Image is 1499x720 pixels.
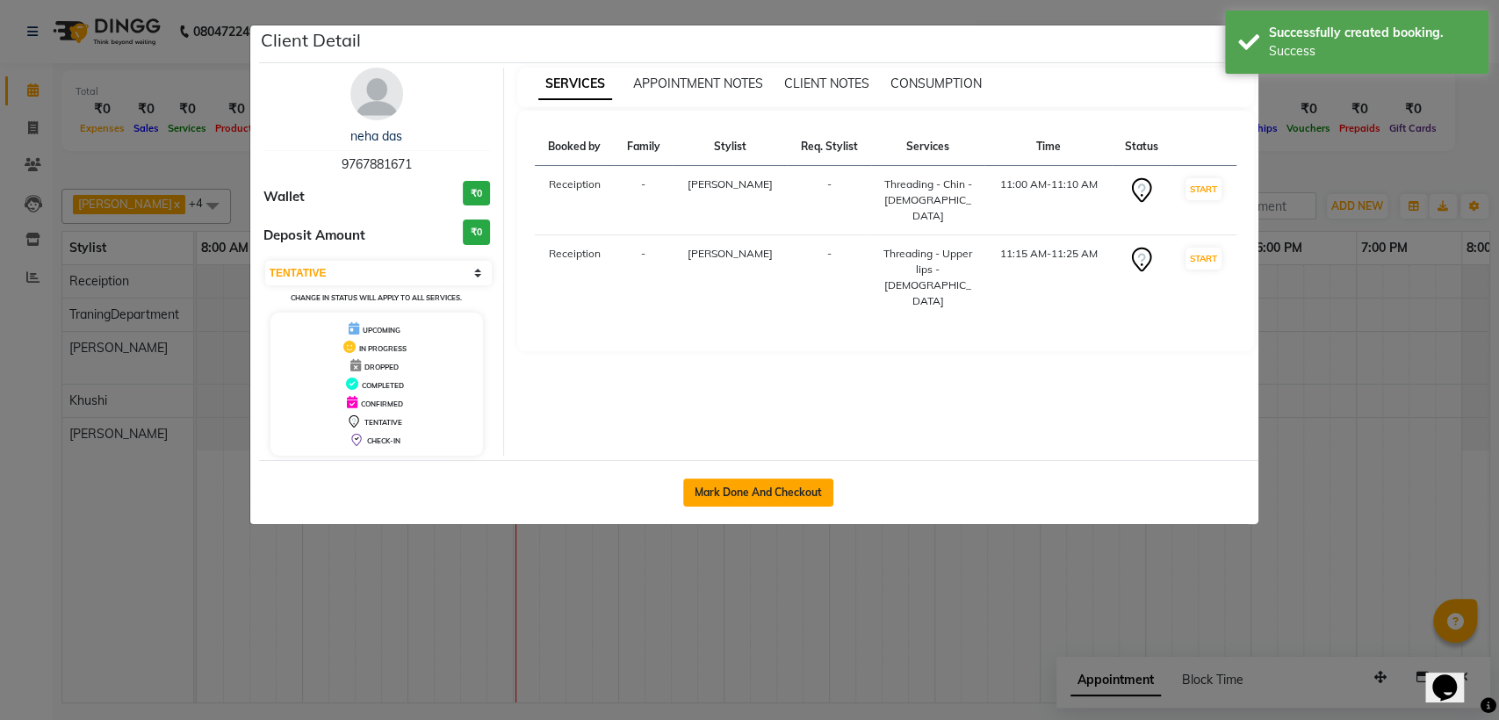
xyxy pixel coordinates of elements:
[984,166,1112,235] td: 11:00 AM-11:10 AM
[1186,248,1222,270] button: START
[361,400,403,408] span: CONFIRMED
[535,128,614,166] th: Booked by
[367,436,400,445] span: CHECK-IN
[342,156,412,172] span: 9767881671
[683,479,833,507] button: Mark Done And Checkout
[350,68,403,120] img: avatar
[263,226,365,246] span: Deposit Amount
[614,128,673,166] th: Family
[463,220,490,245] h3: ₹0
[538,68,612,100] span: SERVICES
[984,235,1112,320] td: 11:15 AM-11:25 AM
[614,166,673,235] td: -
[350,128,402,144] a: neha das
[688,247,773,260] span: [PERSON_NAME]
[673,128,787,166] th: Stylist
[463,181,490,206] h3: ₹0
[984,128,1112,166] th: Time
[1425,650,1481,702] iframe: chat widget
[882,246,974,309] div: Threading - Upper lips - [DEMOGRAPHIC_DATA]
[1112,128,1171,166] th: Status
[1269,24,1475,42] div: Successfully created booking.
[688,177,773,191] span: [PERSON_NAME]
[261,27,361,54] h5: Client Detail
[882,176,974,224] div: Threading - Chin - [DEMOGRAPHIC_DATA]
[359,344,407,353] span: IN PROGRESS
[890,76,982,91] span: CONSUMPTION
[535,166,614,235] td: Receiption
[787,235,871,320] td: -
[362,381,404,390] span: COMPLETED
[1269,42,1475,61] div: Success
[291,293,462,302] small: Change in status will apply to all services.
[364,418,402,427] span: TENTATIVE
[871,128,984,166] th: Services
[263,187,305,207] span: Wallet
[784,76,869,91] span: CLIENT NOTES
[364,363,399,371] span: DROPPED
[787,166,871,235] td: -
[787,128,871,166] th: Req. Stylist
[614,235,673,320] td: -
[363,326,400,335] span: UPCOMING
[1186,178,1222,200] button: START
[633,76,763,91] span: APPOINTMENT NOTES
[535,235,614,320] td: Receiption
